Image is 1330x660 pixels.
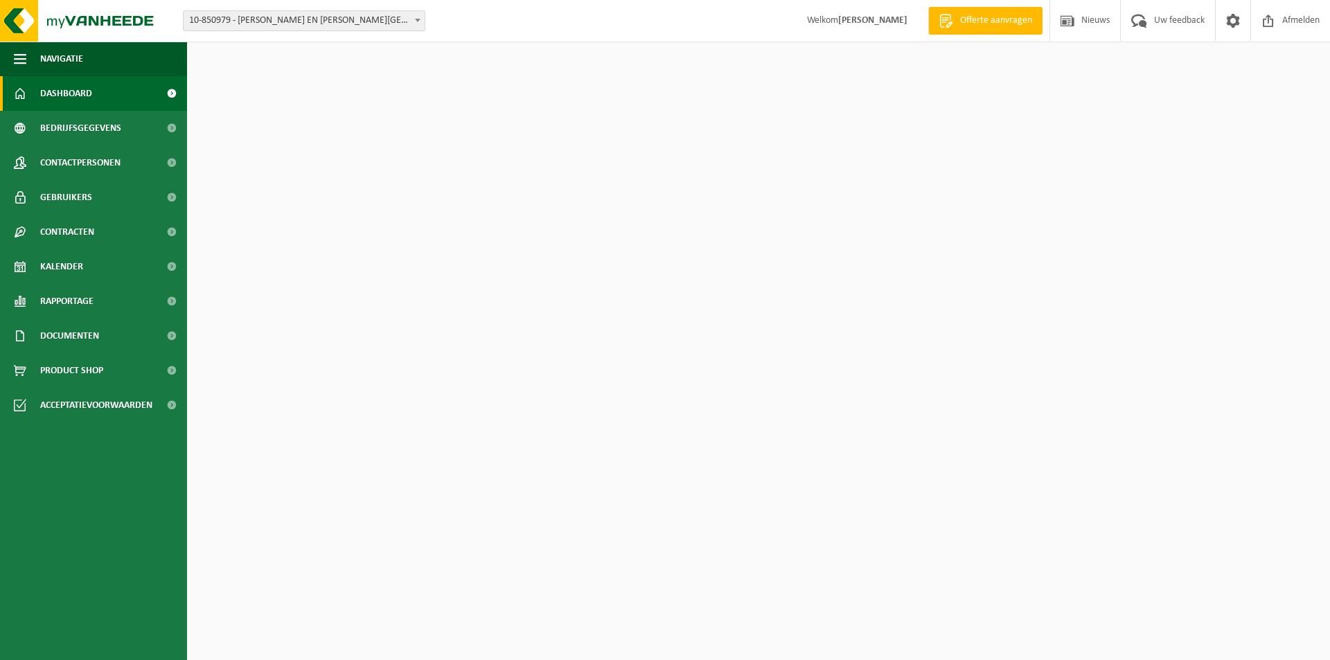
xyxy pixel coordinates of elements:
span: Kalender [40,249,83,284]
span: Acceptatievoorwaarden [40,388,152,422]
span: 10-850979 - NACHTERGAELE ALAIN EN WOUTER - GERAARDSBERGEN [183,10,425,31]
span: Offerte aanvragen [957,14,1036,28]
strong: [PERSON_NAME] [838,15,907,26]
span: Product Shop [40,353,103,388]
span: Rapportage [40,284,94,319]
span: Bedrijfsgegevens [40,111,121,145]
span: Documenten [40,319,99,353]
span: 10-850979 - NACHTERGAELE ALAIN EN WOUTER - GERAARDSBERGEN [184,11,425,30]
span: Gebruikers [40,180,92,215]
span: Dashboard [40,76,92,111]
a: Offerte aanvragen [928,7,1043,35]
span: Contactpersonen [40,145,121,180]
span: Contracten [40,215,94,249]
span: Navigatie [40,42,83,76]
